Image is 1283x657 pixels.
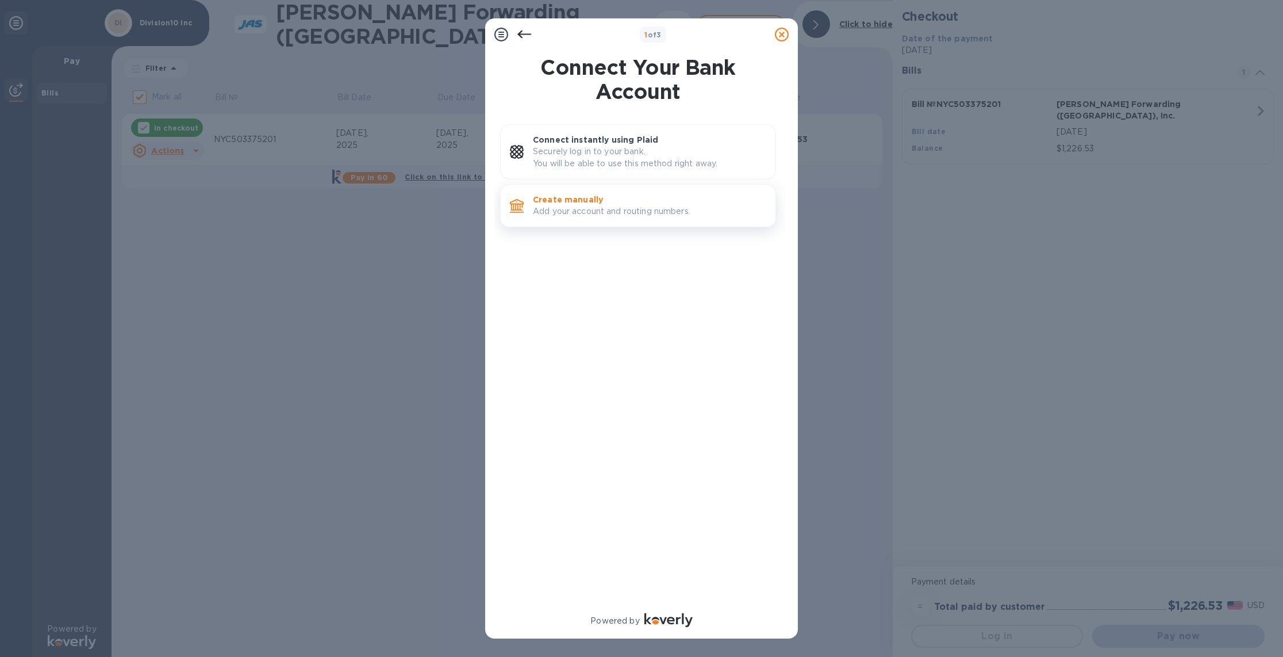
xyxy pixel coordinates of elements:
[495,55,781,104] h1: Connect Your Bank Account
[533,146,766,170] p: Securely log in to your bank. You will be able to use this method right away.
[644,613,693,627] img: Logo
[590,615,639,627] p: Powered by
[644,30,647,39] span: 1
[644,30,662,39] b: of 3
[533,134,766,146] p: Connect instantly using Plaid
[533,194,766,205] p: Create manually
[533,205,766,217] p: Add your account and routing numbers.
